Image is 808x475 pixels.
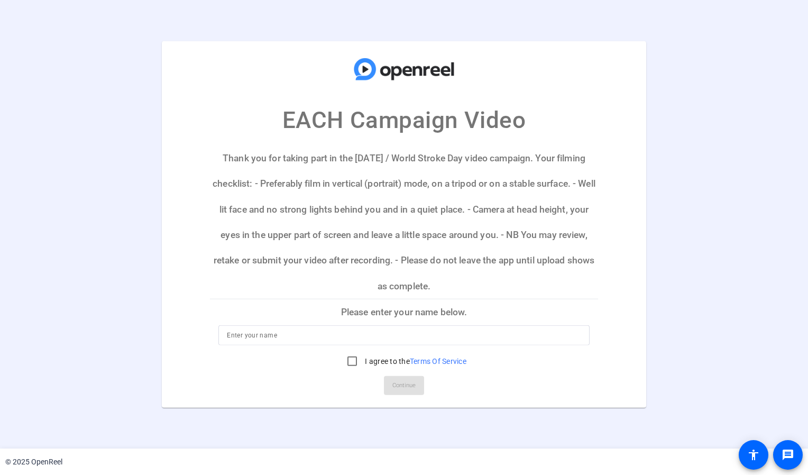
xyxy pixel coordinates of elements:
img: company-logo [351,52,457,87]
mat-icon: message [782,449,794,461]
mat-icon: accessibility [747,449,760,461]
input: Enter your name [227,328,581,341]
label: I agree to the [363,355,466,366]
p: Please enter your name below. [210,299,598,325]
a: Terms Of Service [410,357,466,365]
p: Thank you for taking part in the [DATE] / World Stroke Day video campaign. Your filming checklist... [210,145,598,299]
div: © 2025 OpenReel [5,456,62,468]
p: EACH Campaign Video [282,103,526,138]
